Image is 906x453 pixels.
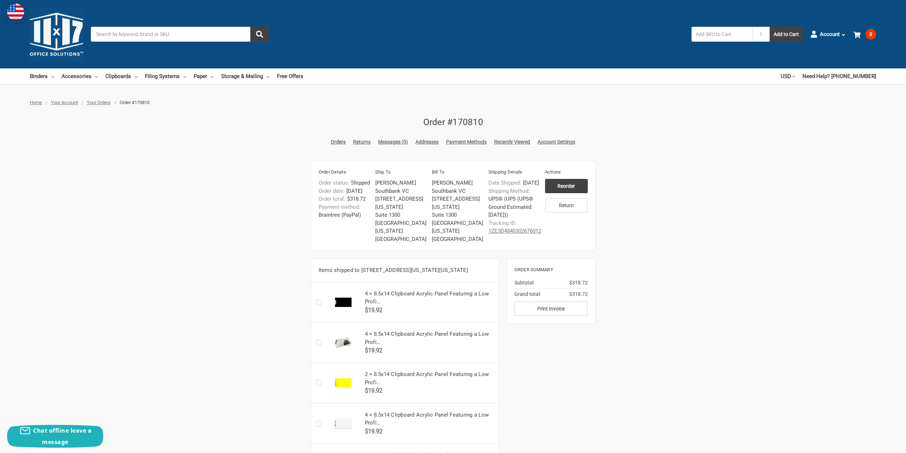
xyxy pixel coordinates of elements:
[33,427,91,446] span: Chat offline leave a message
[432,235,485,243] li: [GEOGRAPHIC_DATA]
[327,334,359,351] img: 8.5x14 Clipboard Acrylic Panel Featuring a Low Profile Clip Clear
[327,415,359,432] img: 8.5x14 Clipboard Acrylic Panel Featuring a Low Profile Clip White
[365,387,382,394] span: $19.92
[365,428,382,435] span: $19.92
[319,195,345,203] dt: Order total:
[365,370,494,386] h5: 2 × 8.5x14 Clipboard Acrylic Panel Featuring a Low Profi…
[327,374,359,392] img: 8.5x14 Clipboard Acrylic Panel Featuring a Low Profile Clip Yellow
[514,266,588,273] h6: Order Summary
[847,434,906,453] iframe: Google Customer Reviews
[488,187,530,195] dt: Shipping Method:
[365,307,382,314] span: $19.92
[87,100,111,105] a: Your Orders
[810,25,846,43] a: Account
[145,68,186,84] a: Filing Systems
[319,187,371,195] dd: [DATE]
[514,302,588,316] button: Print Invoice
[432,179,485,187] li: [PERSON_NAME]
[7,4,24,21] img: duty and tax information for United States
[375,179,428,187] li: [PERSON_NAME]
[120,100,150,105] span: Order #170810
[62,68,98,84] a: Accessories
[194,68,214,84] a: Paper
[327,293,359,311] img: 8.5x14 Clipboard Acrylic Panel Featuring a Low Profile Clip Black
[375,187,428,195] li: Southbank VC
[691,27,753,42] input: Add SKU to Cart
[365,411,494,427] h5: 4 × 8.5x14 Clipboard Acrylic Panel Featuring a Low Profi…
[375,169,432,177] h6: Ship To
[545,179,588,193] input: Reorder
[820,30,840,38] span: Account
[319,203,371,219] dd: Braintree (PayPal)
[432,211,485,219] li: Suite 1300
[30,100,42,105] a: Home
[378,138,408,146] a: Messages (0)
[375,235,428,243] li: [GEOGRAPHIC_DATA]
[781,68,795,84] a: USD
[331,138,346,146] a: Orders
[221,68,269,84] a: Storage & Mailing
[277,68,303,84] a: Free Offers
[30,7,83,61] img: 11x17.com
[432,187,485,195] li: Southbank VC
[538,138,575,146] a: Account Settings
[569,279,588,287] span: $318.72
[415,138,439,146] a: Addresses
[319,169,375,177] h6: Order Details
[446,138,487,146] a: Payment Methods
[488,179,521,187] dt: Date Shipped:
[91,27,269,42] input: Search by keyword, brand or SKU
[770,27,803,42] button: Add to Cart
[319,203,360,211] dt: Payment method:
[432,195,485,211] li: [STREET_ADDRESS][US_STATE]
[51,100,78,105] a: Your Account
[375,195,428,211] li: [STREET_ADDRESS][US_STATE]
[432,219,485,235] li: [GEOGRAPHIC_DATA][US_STATE]
[375,219,428,235] li: [GEOGRAPHIC_DATA][US_STATE]
[311,115,596,129] h2: Order #170810
[488,169,545,177] h6: Shipping Details
[545,169,588,177] h6: Actions
[7,425,103,448] button: Chat offline leave a message
[319,179,349,187] dt: Order status:
[488,228,541,234] a: 1ZE3D4840302676012
[432,169,488,177] h6: Bill To
[865,29,876,40] span: 0
[488,187,541,219] dd: UPS® (UPS (UPS® Ground Estimated: [DATE]))
[30,68,54,84] a: Binders
[353,138,371,146] a: Returns
[105,68,137,84] a: Clipboards
[545,198,588,212] a: Return
[319,187,345,195] dt: Order date:
[569,290,588,298] span: $318.72
[365,330,494,346] h5: 4 × 8.5x14 Clipboard Acrylic Panel Featuring a Low Profi…
[494,138,530,146] a: Recently Viewed
[365,347,382,354] span: $19.92
[365,290,494,306] h5: 4 × 8.5x14 Clipboard Acrylic Panel Featuring a Low Profi…
[375,211,428,219] li: Suite 1300
[488,219,517,227] dt: Tracking ID:
[514,291,541,297] span: Grand total:
[514,280,534,285] span: Subtotal:
[802,68,876,84] a: Need Help? [PHONE_NUMBER]
[853,25,876,43] a: 0
[319,266,491,274] h5: Items shipped to [STREET_ADDRESS][US_STATE][US_STATE]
